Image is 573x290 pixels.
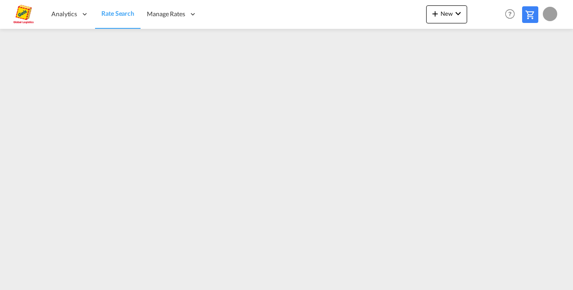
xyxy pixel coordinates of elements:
span: Help [502,6,518,22]
span: New [430,10,464,17]
button: icon-plus 400-fgNewicon-chevron-down [426,5,467,23]
md-icon: icon-plus 400-fg [430,8,441,19]
span: Manage Rates [147,9,185,18]
md-icon: icon-chevron-down [453,8,464,19]
div: Help [502,6,522,23]
span: Rate Search [101,9,134,17]
span: Analytics [51,9,77,18]
img: a2a4a140666c11eeab5485e577415959.png [14,4,34,24]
